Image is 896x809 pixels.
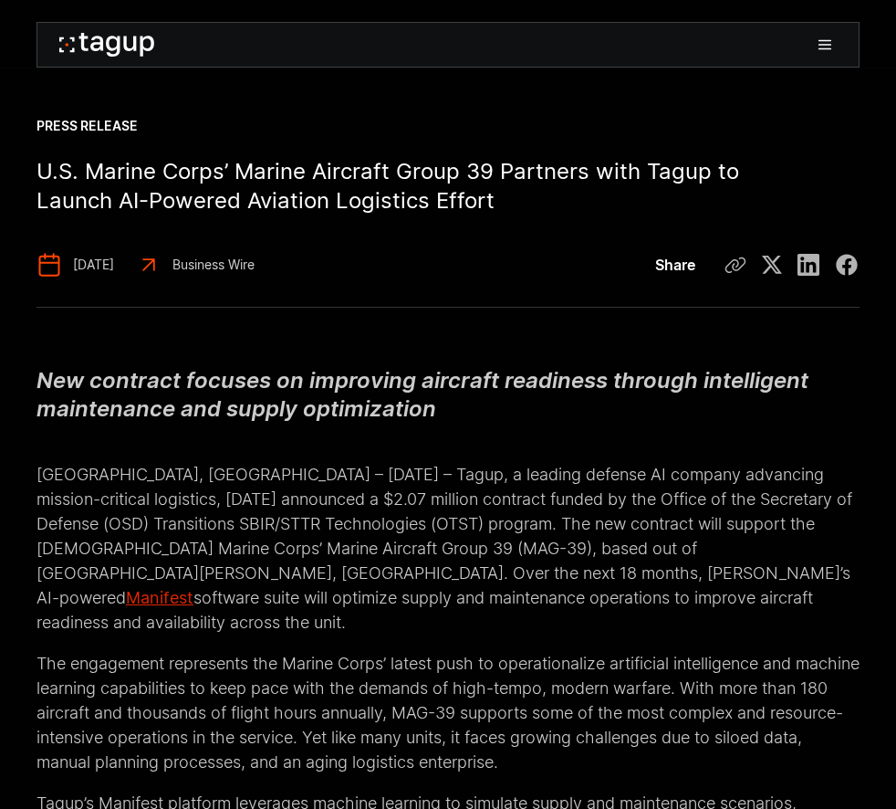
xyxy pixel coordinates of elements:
a: Manifest [126,588,193,607]
h1: U.S. Marine Corps’ Marine Aircraft Group 39 Partners with Tagup to Launch AI-Powered Aviation Log... [36,157,761,215]
div: Share [655,254,695,276]
div: Business Wire [172,256,255,274]
div: [DATE] [73,256,114,274]
p: [GEOGRAPHIC_DATA], [GEOGRAPHIC_DATA] – [DATE] – Tagup, a leading defense AI company advancing mis... [36,437,860,635]
em: New contract focuses on improving aircraft readiness through intelligent maintenance and supply o... [36,367,808,422]
p: The engagement represents the Marine Corps’ latest push to operationalize artificial intelligence... [36,651,860,774]
a: Business Wire [136,252,255,278]
div: Press Release [36,117,138,135]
